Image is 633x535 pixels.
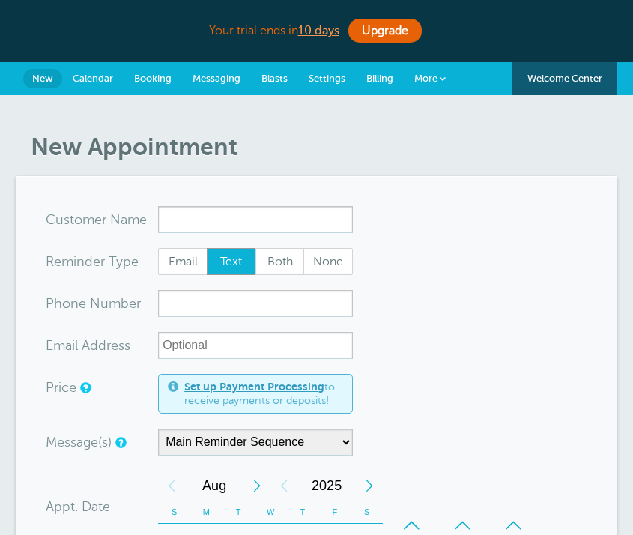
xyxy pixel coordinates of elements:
th: W [255,501,287,524]
span: August [185,471,243,501]
a: Settings [298,62,356,95]
a: Booking [124,62,182,95]
span: Pho [46,297,70,310]
span: Cus [46,213,70,226]
div: ress [46,332,158,359]
div: Next Year [356,471,383,501]
th: T [222,501,255,524]
label: Reminder Type [46,255,139,268]
label: Both [255,248,305,275]
span: Text [208,249,255,274]
label: Email [158,248,208,275]
a: Welcome Center [512,62,617,95]
input: Optional [158,332,353,359]
span: None [304,249,352,274]
span: Email [159,249,207,274]
span: to receive payments or deposits! [184,381,343,407]
span: tomer N [70,213,121,226]
a: Set up Payment Processing [184,381,324,393]
div: Next Month [243,471,270,501]
a: An optional price for the appointment. If you set a price, you can include a payment link in your... [80,383,89,393]
a: Calendar [62,62,124,95]
span: Billing [366,73,393,84]
a: New [23,69,62,88]
div: Previous Month [158,471,185,501]
th: S [351,501,383,524]
span: Both [256,249,304,274]
span: More [414,73,437,84]
a: Simple templates and custom messages will use the reminder schedule set under Settings > Reminder... [115,438,124,447]
th: S [158,501,190,524]
th: T [287,501,319,524]
a: Billing [356,62,404,95]
label: Text [207,248,256,275]
span: il Add [72,339,106,352]
span: Ema [46,339,72,352]
label: Message(s) [46,435,112,449]
span: Settings [309,73,345,84]
span: ne Nu [70,297,109,310]
span: 2025 [297,471,356,501]
span: Blasts [261,73,288,84]
th: M [190,501,222,524]
th: F [318,501,351,524]
label: Price [46,381,76,394]
div: Previous Year [270,471,297,501]
span: New [32,73,53,84]
a: Upgrade [348,19,422,43]
a: More [404,62,456,96]
span: Calendar [73,73,113,84]
h1: New Appointment [31,133,617,161]
a: 10 days [298,24,339,37]
div: ame [46,206,158,233]
div: mber [46,290,158,317]
span: Messaging [193,73,240,84]
a: Messaging [182,62,251,95]
label: Appt. Date [46,500,110,513]
a: Blasts [251,62,298,95]
span: Booking [134,73,172,84]
div: Your trial ends in . [16,15,617,47]
label: None [303,248,353,275]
